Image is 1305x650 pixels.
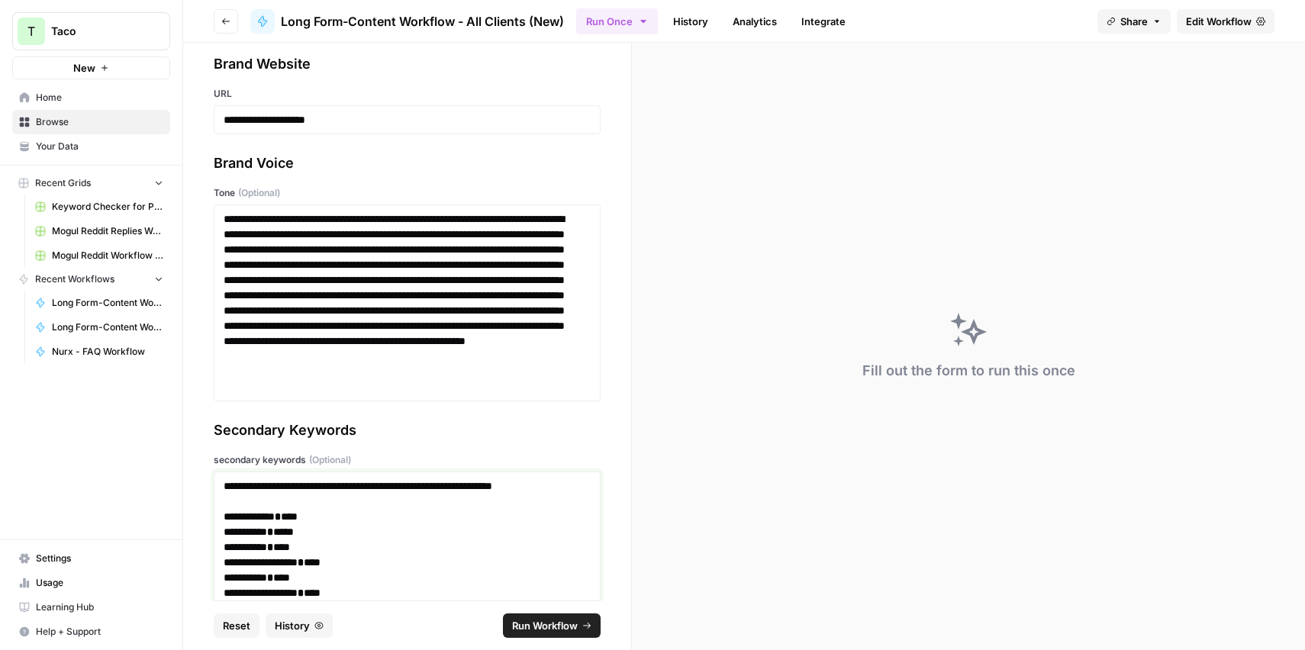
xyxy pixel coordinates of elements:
span: Home [36,91,163,105]
button: Recent Workflows [12,268,170,291]
a: Browse [12,110,170,134]
label: Tone [214,186,601,200]
button: Run Workflow [503,613,601,638]
span: History [275,618,310,633]
a: Long Form-Content Workflow - AI Clients (New) [28,315,170,339]
span: Recent Grids [35,176,91,190]
div: Brand Voice [214,153,601,174]
span: Long Form-Content Workflow - AI Clients (New) [52,320,163,334]
a: History [664,9,717,34]
a: Settings [12,546,170,571]
a: Home [12,85,170,110]
a: Nurx - FAQ Workflow [28,339,170,364]
button: Share [1097,9,1171,34]
span: T [27,22,35,40]
span: Learning Hub [36,600,163,614]
a: Learning Hub [12,595,170,619]
label: secondary keywords [214,453,601,467]
span: Long Form-Content Workflow - All Clients (New) [281,12,564,31]
span: Long Form-Content Workflow - B2B Clients [52,296,163,310]
span: Keyword Checker for Pave Grid [52,200,163,214]
span: Mogul Reddit Replies Workflow Grid [52,224,163,238]
span: Help + Support [36,625,163,639]
span: (Optional) [309,453,351,467]
label: URL [214,87,601,101]
span: Share [1120,14,1148,29]
a: Edit Workflow [1177,9,1274,34]
a: Mogul Reddit Replies Workflow Grid [28,219,170,243]
a: Mogul Reddit Workflow Grid (1) [28,243,170,268]
button: Reset [214,613,259,638]
span: Settings [36,552,163,565]
a: Integrate [792,9,855,34]
span: New [73,60,95,76]
span: Mogul Reddit Workflow Grid (1) [52,249,163,262]
button: Workspace: Taco [12,12,170,50]
button: New [12,56,170,79]
a: Usage [12,571,170,595]
div: Brand Website [214,53,601,75]
span: Nurx - FAQ Workflow [52,345,163,359]
a: Your Data [12,134,170,159]
button: Run Once [576,8,658,34]
span: Reset [223,618,250,633]
a: Analytics [723,9,786,34]
span: Edit Workflow [1186,14,1252,29]
div: Secondary Keywords [214,420,601,441]
span: Usage [36,576,163,590]
a: Long Form-Content Workflow - B2B Clients [28,291,170,315]
span: Taco [51,24,143,39]
span: Your Data [36,140,163,153]
div: Fill out the form to run this once [862,360,1075,381]
a: Long Form-Content Workflow - All Clients (New) [250,9,564,34]
a: Keyword Checker for Pave Grid [28,195,170,219]
button: Recent Grids [12,172,170,195]
button: History [266,613,333,638]
button: Help + Support [12,619,170,644]
span: Browse [36,115,163,129]
span: Run Workflow [512,618,578,633]
span: Recent Workflows [35,272,114,286]
span: (Optional) [238,186,280,200]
